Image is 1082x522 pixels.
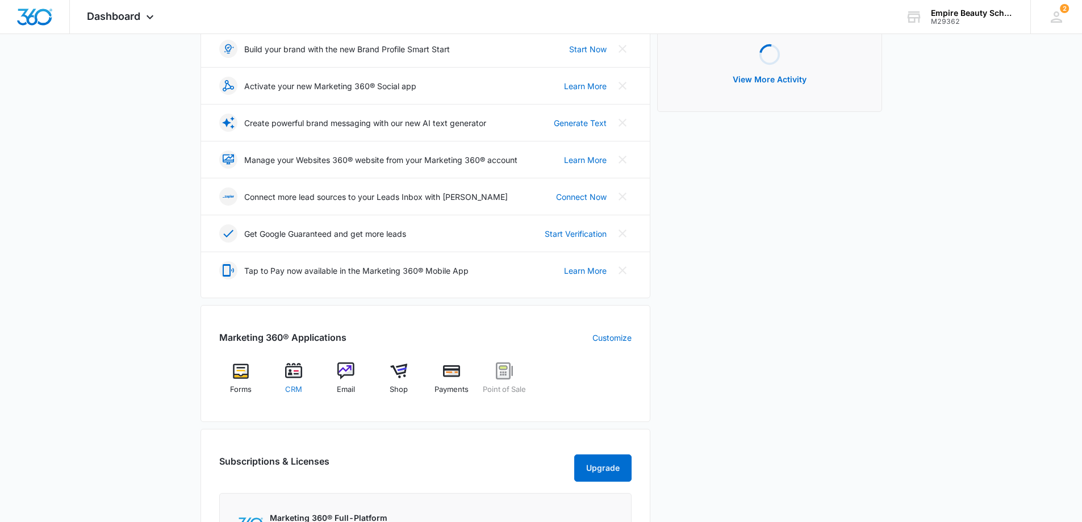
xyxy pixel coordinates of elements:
[554,117,607,129] a: Generate Text
[1060,4,1069,13] div: notifications count
[613,224,632,243] button: Close
[613,40,632,58] button: Close
[613,77,632,95] button: Close
[244,228,406,240] p: Get Google Guaranteed and get more leads
[285,384,302,395] span: CRM
[545,228,607,240] a: Start Verification
[390,384,408,395] span: Shop
[483,384,526,395] span: Point of Sale
[564,265,607,277] a: Learn More
[564,154,607,166] a: Learn More
[613,187,632,206] button: Close
[613,261,632,279] button: Close
[87,10,140,22] span: Dashboard
[592,332,632,344] a: Customize
[324,362,368,403] a: Email
[574,454,632,482] button: Upgrade
[244,191,508,203] p: Connect more lead sources to your Leads Inbox with [PERSON_NAME]
[244,117,486,129] p: Create powerful brand messaging with our new AI text generator
[556,191,607,203] a: Connect Now
[219,362,263,403] a: Forms
[244,43,450,55] p: Build your brand with the new Brand Profile Smart Start
[244,265,469,277] p: Tap to Pay now available in the Marketing 360® Mobile App
[377,362,421,403] a: Shop
[435,384,469,395] span: Payments
[613,151,632,169] button: Close
[613,114,632,132] button: Close
[430,362,474,403] a: Payments
[271,362,315,403] a: CRM
[721,66,818,93] button: View More Activity
[569,43,607,55] a: Start Now
[564,80,607,92] a: Learn More
[244,80,416,92] p: Activate your new Marketing 360® Social app
[219,331,346,344] h2: Marketing 360® Applications
[931,9,1014,18] div: account name
[931,18,1014,26] div: account id
[1060,4,1069,13] span: 2
[219,454,329,477] h2: Subscriptions & Licenses
[337,384,355,395] span: Email
[230,384,252,395] span: Forms
[482,362,526,403] a: Point of Sale
[244,154,517,166] p: Manage your Websites 360® website from your Marketing 360® account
